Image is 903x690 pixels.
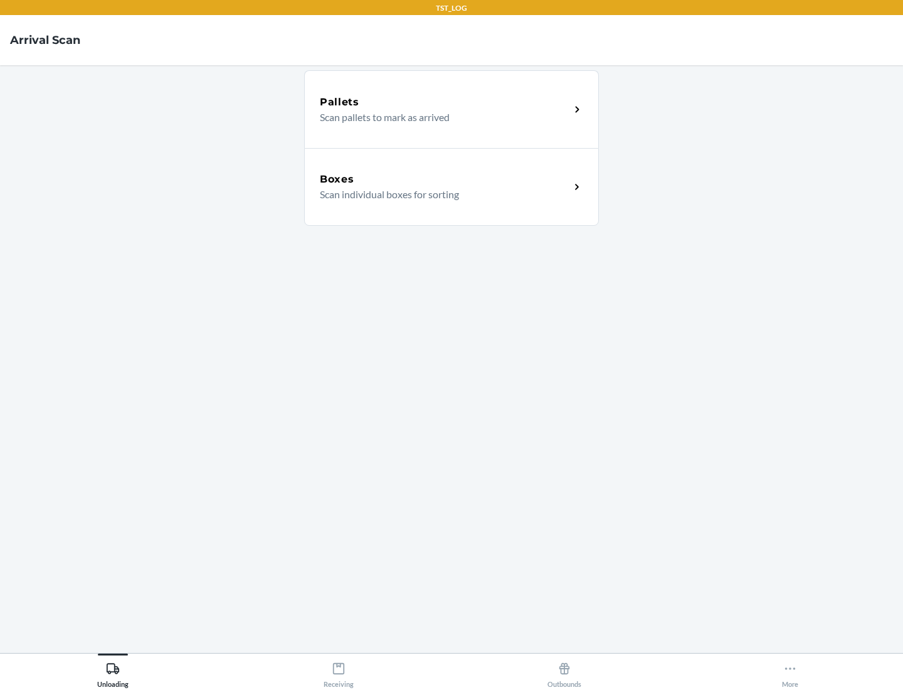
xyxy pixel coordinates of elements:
div: More [782,657,798,688]
button: Receiving [226,654,451,688]
button: More [677,654,903,688]
div: Receiving [324,657,354,688]
p: Scan individual boxes for sorting [320,187,560,202]
h4: Arrival Scan [10,32,80,48]
p: TST_LOG [436,3,467,14]
h5: Boxes [320,172,354,187]
p: Scan pallets to mark as arrived [320,110,560,125]
a: PalletsScan pallets to mark as arrived [304,70,599,148]
h5: Pallets [320,95,359,110]
div: Outbounds [547,657,581,688]
div: Unloading [97,657,129,688]
button: Outbounds [451,654,677,688]
a: BoxesScan individual boxes for sorting [304,148,599,226]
